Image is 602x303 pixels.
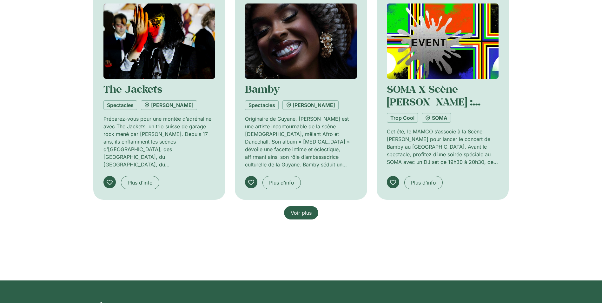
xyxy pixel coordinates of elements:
[141,100,197,110] a: [PERSON_NAME]
[387,82,480,121] a: SOMA X Scène [PERSON_NAME] : Bamby
[121,176,159,189] a: Plus d’info
[422,113,451,123] a: SOMA
[404,176,443,189] a: Plus d’info
[387,128,499,166] p: Cet été, le MAMCO s’associe à la Scène [PERSON_NAME] pour lancer le concert de Bamby au [GEOGRAPH...
[291,209,312,217] span: Voir plus
[284,206,318,219] a: Voir plus
[103,115,215,168] p: Préparez-vous pour une montée d’adrénaline avec The Jackets, un trio suisse de garage rock mené p...
[245,82,280,96] a: Bamby
[411,179,436,186] span: Plus d’info
[245,3,357,79] img: Coolturalia - Bamby
[262,176,301,189] a: Plus d’info
[387,113,418,123] a: Trop Cool
[245,100,279,110] a: Spectacles
[245,115,357,168] p: Originaire de Guyane, [PERSON_NAME] est une artiste incontournable de la scène [DEMOGRAPHIC_DATA]...
[103,100,137,110] a: Spectacles
[128,179,153,186] span: Plus d’info
[103,82,162,96] a: The Jackets
[269,179,294,186] span: Plus d’info
[103,3,215,79] img: Coolturalia - The Jackets
[282,100,339,110] a: [PERSON_NAME]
